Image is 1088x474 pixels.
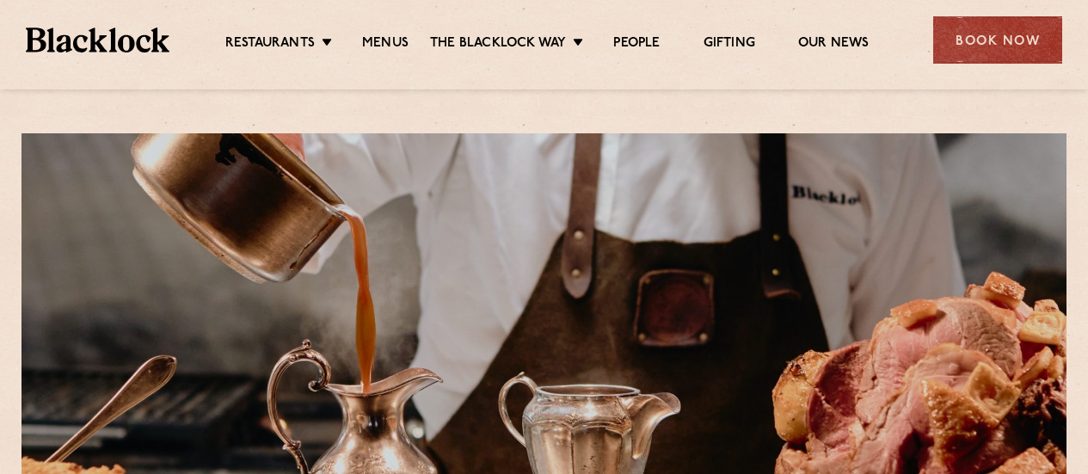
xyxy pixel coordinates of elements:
[430,35,566,54] a: The Blacklock Way
[26,28,169,52] img: BL_Textured_Logo-footer-cropped.svg
[362,35,409,54] a: Menus
[613,35,660,54] a: People
[933,16,1062,64] div: Book Now
[225,35,315,54] a: Restaurants
[704,35,755,54] a: Gifting
[798,35,870,54] a: Our News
